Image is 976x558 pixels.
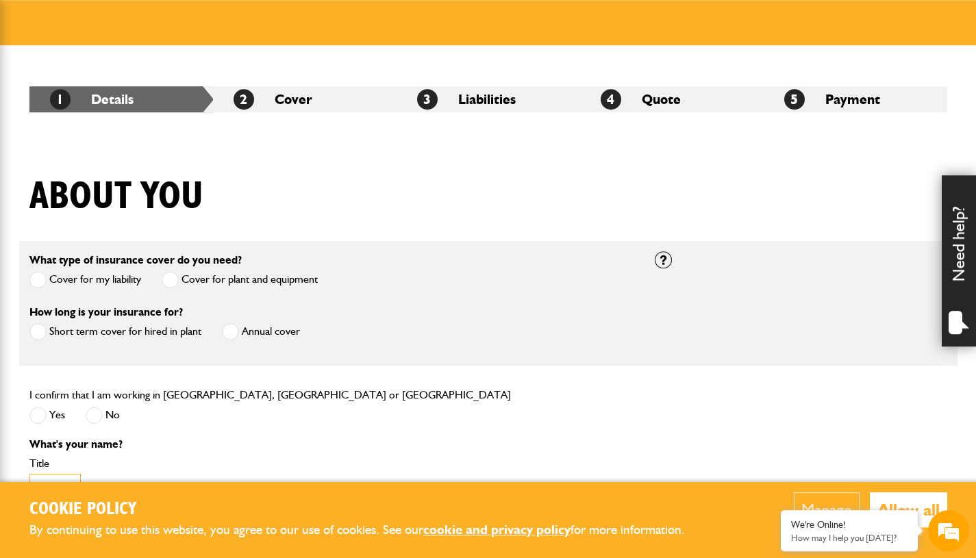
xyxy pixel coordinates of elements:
label: Cover for my liability [29,271,141,288]
button: Manage [794,492,860,527]
li: Quote [580,86,764,112]
span: 2 [234,89,254,110]
span: 4 [601,89,621,110]
li: Payment [764,86,947,112]
h1: About you [29,174,203,220]
p: How may I help you today? [791,533,908,543]
input: Enter your last name [18,127,250,157]
label: How long is your insurance for? [29,307,183,318]
span: 5 [784,89,805,110]
input: Enter your phone number [18,207,250,238]
li: Liabilities [397,86,580,112]
em: Start Chat [186,422,249,440]
label: Yes [29,407,65,424]
h2: Cookie Policy [29,499,708,520]
p: What's your name? [29,439,634,450]
img: d_20077148190_company_1631870298795_20077148190 [23,76,58,95]
a: cookie and privacy policy [423,522,571,537]
span: 3 [417,89,438,110]
li: Cover [213,86,397,112]
div: We're Online! [791,519,908,531]
div: Chat with us now [71,77,230,94]
div: Need help? [942,175,976,346]
div: Minimize live chat window [225,7,258,40]
label: I confirm that I am working in [GEOGRAPHIC_DATA], [GEOGRAPHIC_DATA] or [GEOGRAPHIC_DATA] [29,390,511,401]
label: Title [29,458,634,469]
label: What type of insurance cover do you need? [29,255,242,266]
label: No [86,407,120,424]
li: Details [29,86,213,112]
label: Annual cover [222,323,300,340]
textarea: Type your message and hit 'Enter' [18,248,250,410]
label: Short term cover for hired in plant [29,323,201,340]
p: By continuing to use this website, you agree to our use of cookies. See our for more information. [29,520,708,541]
input: Enter your email address [18,167,250,197]
span: 1 [50,89,71,110]
button: Allow all [870,492,947,527]
label: Cover for plant and equipment [162,271,318,288]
